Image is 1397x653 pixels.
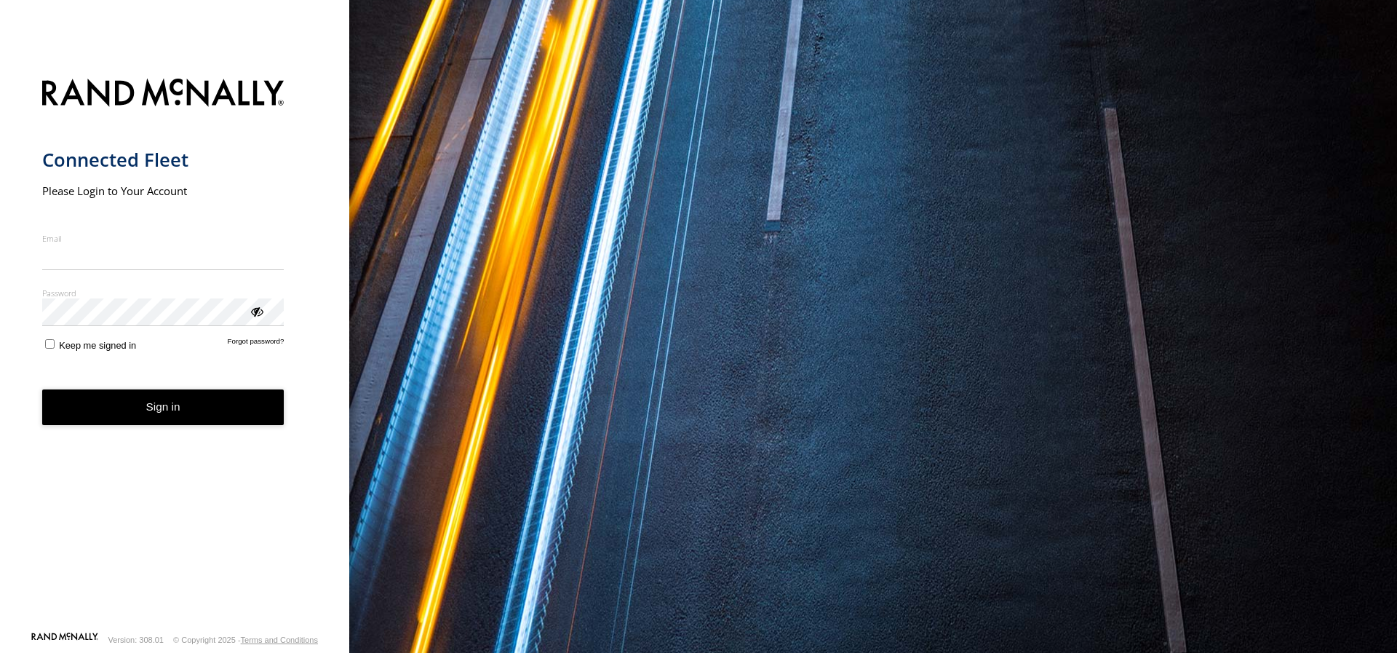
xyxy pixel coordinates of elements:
input: Keep me signed in [45,339,55,349]
label: Email [42,233,284,244]
div: Version: 308.01 [108,636,164,644]
div: © Copyright 2025 - [173,636,318,644]
a: Visit our Website [31,633,98,647]
a: Forgot password? [228,337,284,351]
a: Terms and Conditions [241,636,318,644]
div: ViewPassword [249,304,263,318]
span: Keep me signed in [59,340,136,351]
img: Rand McNally [42,76,284,113]
label: Password [42,288,284,298]
h1: Connected Fleet [42,148,284,172]
button: Sign in [42,389,284,425]
form: main [42,70,308,631]
h2: Please Login to Your Account [42,183,284,198]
